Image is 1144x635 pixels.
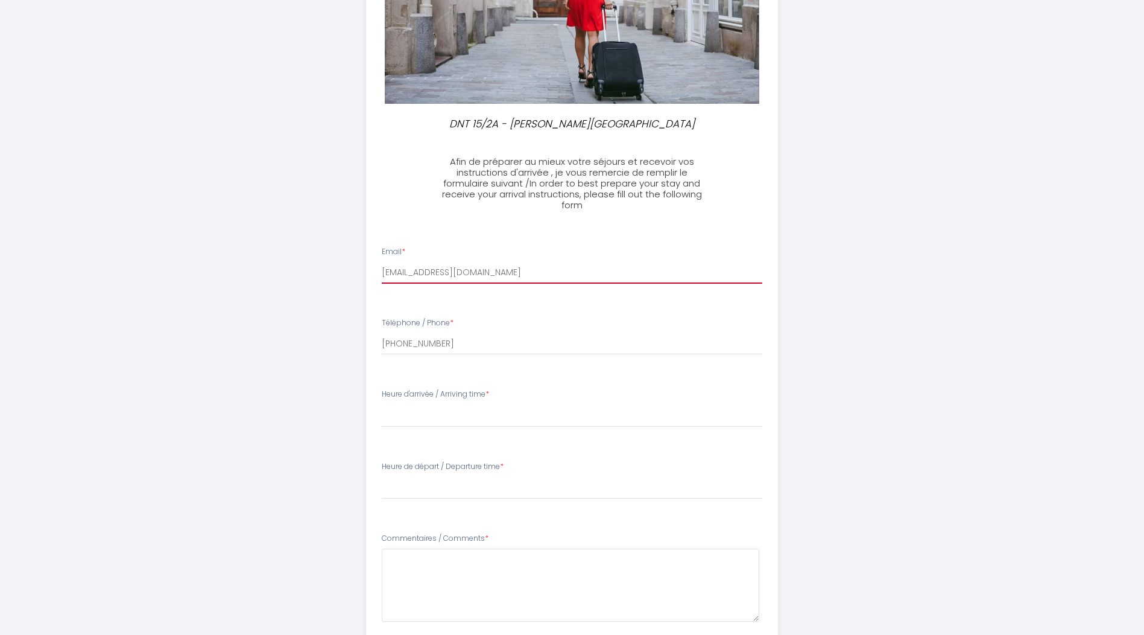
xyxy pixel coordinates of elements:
label: Email [382,246,405,258]
label: Heure d'arrivée / Arriving time [382,389,489,400]
p: DNT 15/2A - [PERSON_NAME][GEOGRAPHIC_DATA] [443,116,701,132]
label: Commentaires / Comments [382,533,488,544]
h3: Afin de préparer au mieux votre séjours et recevoir vos instructions d'arrivée , je vous remercie... [438,156,706,211]
label: Heure de départ / Departure time [382,461,504,473]
label: Téléphone / Phone [382,317,453,329]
